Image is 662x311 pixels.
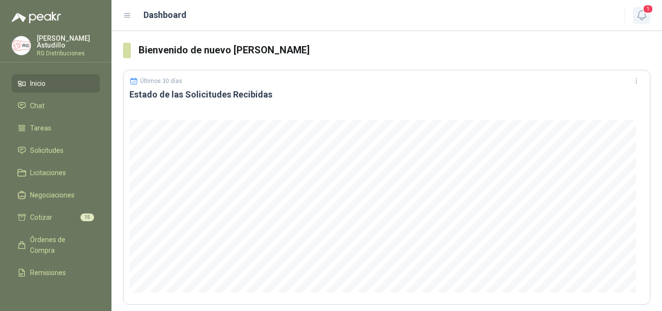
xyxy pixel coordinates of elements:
span: Chat [30,100,45,111]
span: 15 [80,213,94,221]
a: Configuración [12,286,100,304]
h3: Bienvenido de nuevo [PERSON_NAME] [139,43,650,58]
img: Logo peakr [12,12,61,23]
span: Cotizar [30,212,52,223]
p: RG Distribuciones [37,50,100,56]
img: Company Logo [12,36,31,55]
a: Órdenes de Compra [12,230,100,260]
a: Chat [12,97,100,115]
span: Solicitudes [30,145,63,156]
a: Cotizar15 [12,208,100,227]
span: Tareas [30,123,51,133]
p: [PERSON_NAME] Astudillo [37,35,100,49]
a: Tareas [12,119,100,137]
a: Inicio [12,74,100,93]
span: 1 [643,4,653,14]
h1: Dashboard [143,8,187,22]
button: 1 [633,7,650,24]
p: Últimos 30 días [140,78,182,84]
span: Licitaciones [30,167,66,178]
a: Solicitudes [12,141,100,160]
span: Remisiones [30,267,66,278]
span: Órdenes de Compra [30,234,91,256]
a: Negociaciones [12,186,100,204]
h3: Estado de las Solicitudes Recibidas [129,89,644,100]
span: Inicio [30,78,46,89]
a: Remisiones [12,263,100,282]
a: Licitaciones [12,164,100,182]
span: Negociaciones [30,190,75,200]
